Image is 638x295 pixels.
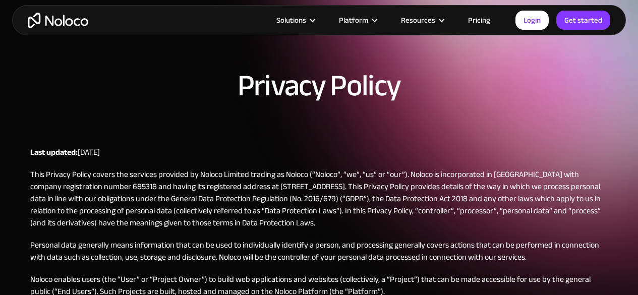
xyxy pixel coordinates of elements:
[339,14,368,27] div: Platform
[388,14,455,27] div: Resources
[238,71,400,101] h1: Privacy Policy
[276,14,306,27] div: Solutions
[30,145,78,160] strong: Last updated:
[455,14,503,27] a: Pricing
[30,146,608,158] p: [DATE]
[30,239,608,263] p: Personal data generally means information that can be used to individually identify a person, and...
[515,11,549,30] a: Login
[28,13,88,28] a: home
[326,14,388,27] div: Platform
[264,14,326,27] div: Solutions
[556,11,610,30] a: Get started
[30,168,608,229] p: This Privacy Policy covers the services provided by Noloco Limited trading as Noloco (“Noloco”, “...
[401,14,435,27] div: Resources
